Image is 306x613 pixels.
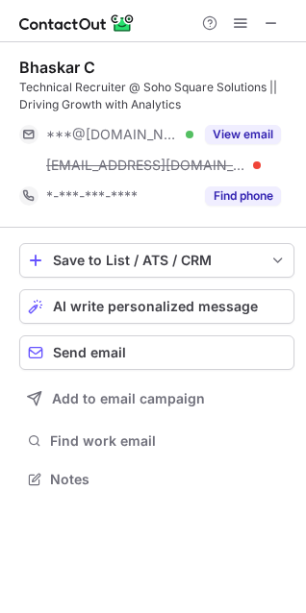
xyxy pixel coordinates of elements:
button: Add to email campaign [19,381,294,416]
button: Notes [19,466,294,493]
img: ContactOut v5.3.10 [19,12,135,35]
span: Add to email campaign [52,391,205,406]
span: Notes [50,471,287,488]
span: Find work email [50,432,287,450]
button: Send email [19,335,294,370]
div: Technical Recruiter @ Soho Square Solutions || Driving Growth with Analytics [19,79,294,113]
span: [EMAIL_ADDRESS][DOMAIN_NAME] [46,157,246,174]
span: AI write personalized message [53,299,258,314]
button: Reveal Button [205,125,281,144]
button: AI write personalized message [19,289,294,324]
div: Bhaskar C [19,58,95,77]
button: save-profile-one-click [19,243,294,278]
button: Find work email [19,428,294,454]
button: Reveal Button [205,186,281,206]
div: Save to List / ATS / CRM [53,253,261,268]
span: Send email [53,345,126,360]
span: ***@[DOMAIN_NAME] [46,126,179,143]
